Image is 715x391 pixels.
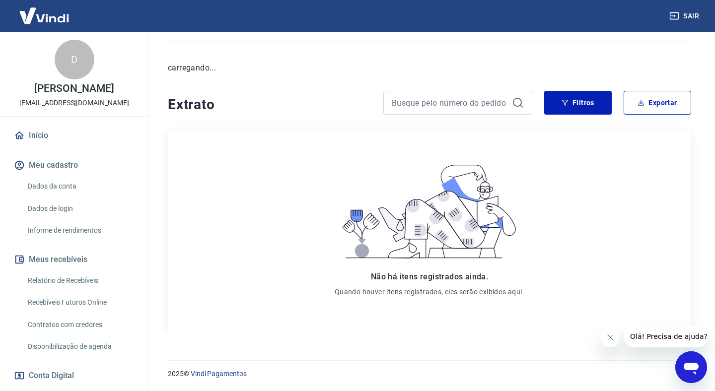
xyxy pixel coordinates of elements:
p: [PERSON_NAME] [34,83,114,94]
button: Sair [667,7,703,25]
iframe: Mensagem da empresa [624,326,707,347]
h4: Extrato [168,95,371,115]
a: Vindi Pagamentos [191,370,247,378]
iframe: Botão para abrir a janela de mensagens [675,351,707,383]
div: D [55,40,94,79]
a: Dados de login [24,198,137,219]
iframe: Fechar mensagem [600,327,620,347]
a: Disponibilização de agenda [24,336,137,357]
a: Relatório de Recebíveis [24,270,137,291]
span: Não há itens registrados ainda. [371,272,488,281]
p: carregando... [168,62,691,74]
button: Conta Digital [12,365,137,387]
p: Quando houver itens registrados, eles serão exibidos aqui. [335,287,524,297]
button: Meus recebíveis [12,249,137,270]
a: Contratos com credores [24,315,137,335]
button: Filtros [544,91,612,115]
input: Busque pelo número do pedido [392,95,508,110]
a: Dados da conta [24,176,137,196]
button: Meu cadastro [12,154,137,176]
a: Recebíveis Futuros Online [24,292,137,313]
a: Informe de rendimentos [24,220,137,241]
p: 2025 © [168,369,691,379]
span: Olá! Precisa de ajuda? [6,7,83,15]
button: Exportar [624,91,691,115]
a: Início [12,125,137,146]
img: Vindi [12,0,76,31]
p: [EMAIL_ADDRESS][DOMAIN_NAME] [19,98,129,108]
